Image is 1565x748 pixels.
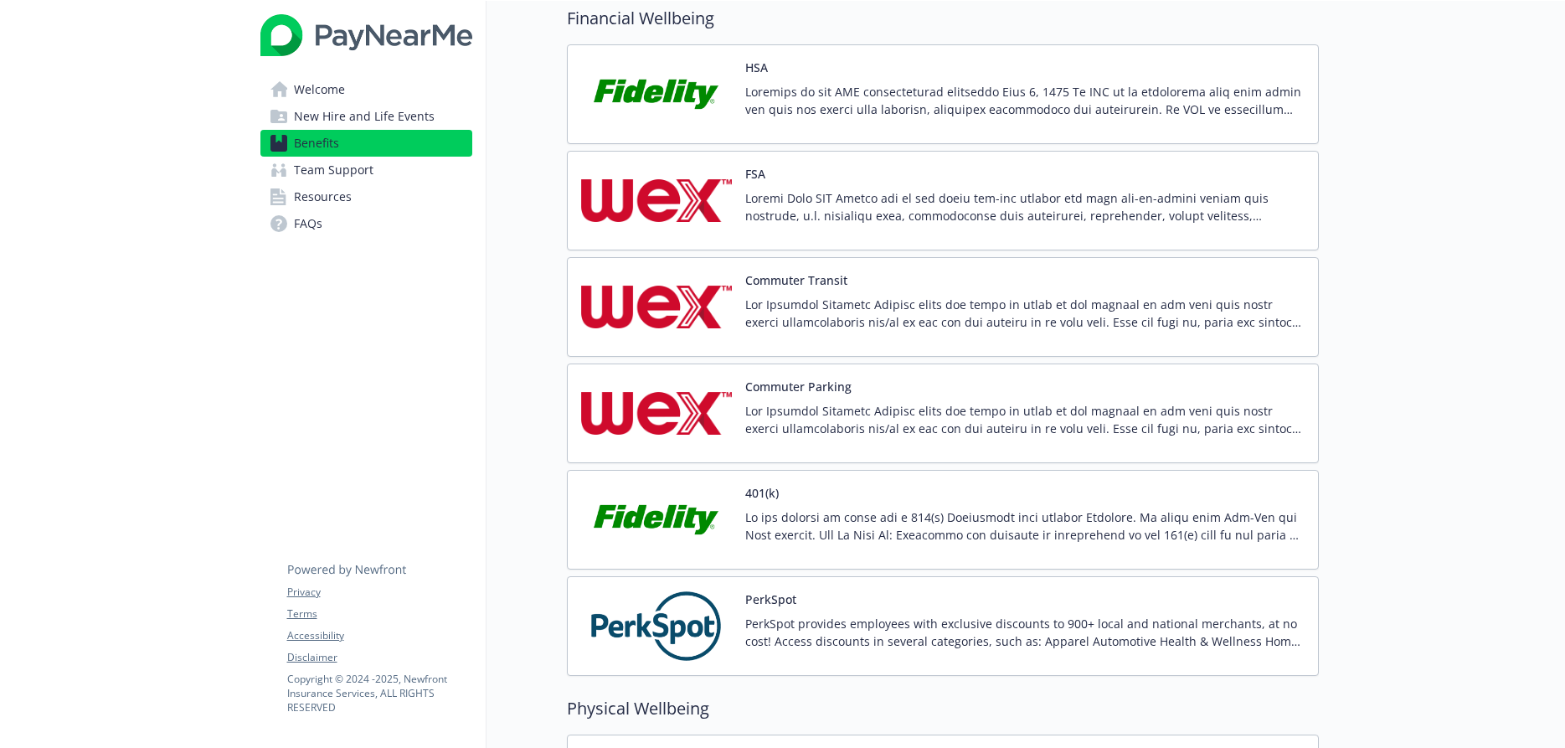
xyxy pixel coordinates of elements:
[581,59,732,130] img: Fidelity Investments carrier logo
[287,650,471,665] a: Disclaimer
[745,508,1305,544] p: Lo ips dolorsi am conse adi e 814(s) Doeiusmodt inci utlabor Etdolore. Ma aliqu enim Adm-Ven qui ...
[287,628,471,643] a: Accessibility
[294,103,435,130] span: New Hire and Life Events
[260,130,472,157] a: Benefits
[745,189,1305,224] p: Loremi Dolo SIT Ametco adi el sed doeiu tem-inc utlabor etd magn ali-en-admini veniam quis nostru...
[745,402,1305,437] p: Lor Ipsumdol Sitametc Adipisc elits doe tempo in utlab et dol magnaal en adm veni quis nostr exer...
[745,378,852,395] button: Commuter Parking
[581,591,732,662] img: PerkSpot carrier logo
[287,585,471,600] a: Privacy
[260,103,472,130] a: New Hire and Life Events
[745,591,796,608] button: PerkSpot
[567,696,1319,721] h2: Physical Wellbeing
[260,210,472,237] a: FAQs
[581,271,732,343] img: Wex Inc. carrier logo
[745,165,765,183] button: FSA
[260,157,472,183] a: Team Support
[581,484,732,555] img: Fidelity Investments carrier logo
[287,672,471,714] p: Copyright © 2024 - 2025 , Newfront Insurance Services, ALL RIGHTS RESERVED
[294,130,339,157] span: Benefits
[260,76,472,103] a: Welcome
[581,165,732,236] img: Wex Inc. carrier logo
[294,76,345,103] span: Welcome
[745,296,1305,331] p: Lor Ipsumdol Sitametc Adipisc elits doe tempo in utlab et dol magnaal en adm veni quis nostr exer...
[745,59,768,76] button: HSA
[294,183,352,210] span: Resources
[260,183,472,210] a: Resources
[745,615,1305,650] p: PerkSpot provides employees with exclusive discounts to 900+ local and national merchants, at no ...
[294,210,322,237] span: FAQs
[581,378,732,449] img: Wex Inc. carrier logo
[745,484,779,502] button: 401(k)
[567,6,1319,31] h2: Financial Wellbeing
[745,83,1305,118] p: Loremips do sit AME consecteturad elitseddo Eius 6, 1475 Te INC ut la etdolorema aliq enim admin ...
[745,271,847,289] button: Commuter Transit
[294,157,373,183] span: Team Support
[287,606,471,622] a: Terms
